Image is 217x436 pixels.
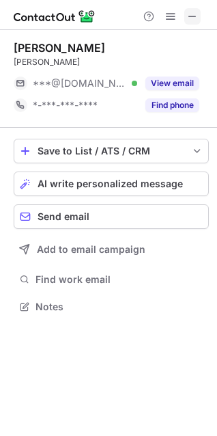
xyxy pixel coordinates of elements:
img: ContactOut v5.3.10 [14,8,96,25]
button: Notes [14,297,209,316]
span: AI write personalized message [38,178,183,189]
button: Find work email [14,270,209,289]
div: [PERSON_NAME] [14,56,209,68]
button: save-profile-one-click [14,139,209,163]
span: Notes [35,301,203,313]
div: [PERSON_NAME] [14,41,105,55]
div: Save to List / ATS / CRM [38,146,185,156]
button: Reveal Button [145,77,199,90]
button: Add to email campaign [14,237,209,262]
button: AI write personalized message [14,172,209,196]
span: Send email [38,211,89,222]
span: Add to email campaign [37,244,145,255]
button: Send email [14,204,209,229]
span: Find work email [35,273,203,286]
span: ***@[DOMAIN_NAME] [33,77,127,90]
button: Reveal Button [145,98,199,112]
